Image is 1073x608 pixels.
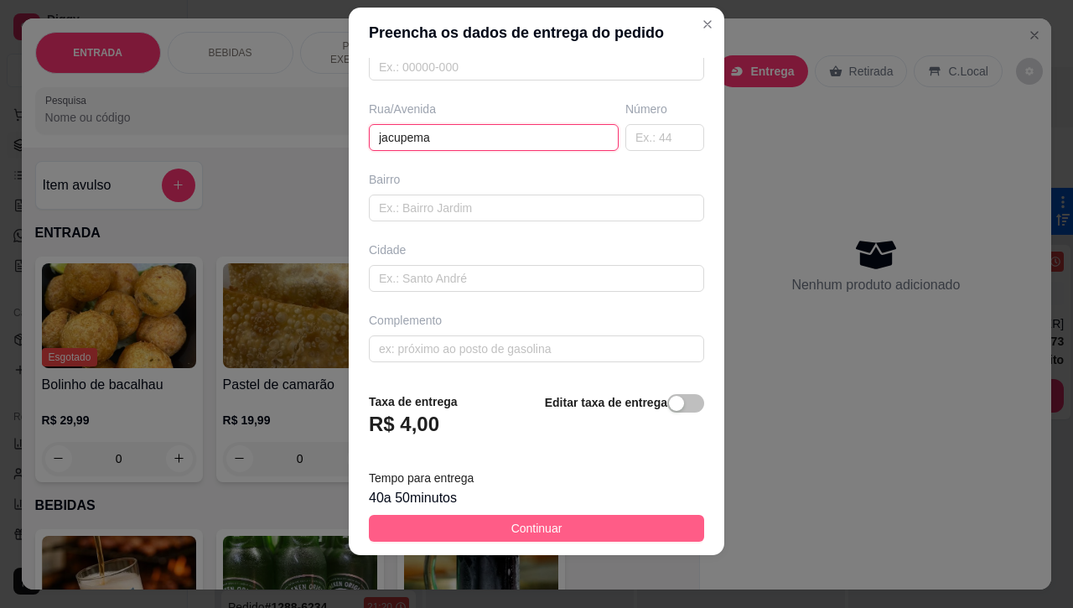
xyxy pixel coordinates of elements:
[369,171,704,188] div: Bairro
[369,54,704,81] input: Ex.: 00000-000
[369,335,704,362] input: ex: próximo ao posto de gasolina
[369,195,704,221] input: Ex.: Bairro Jardim
[369,395,458,408] strong: Taxa de entrega
[625,101,704,117] div: Número
[369,124,619,151] input: Ex.: Rua Oscar Freire
[349,8,724,58] header: Preencha os dados de entrega do pedido
[369,488,704,508] div: 40 a 50 minutos
[511,519,562,538] span: Continuar
[545,396,667,409] strong: Editar taxa de entrega
[369,101,619,117] div: Rua/Avenida
[694,11,721,38] button: Close
[369,242,704,258] div: Cidade
[369,471,474,485] span: Tempo para entrega
[369,411,439,438] h3: R$ 4,00
[369,265,704,292] input: Ex.: Santo André
[369,312,704,329] div: Complemento
[625,124,704,151] input: Ex.: 44
[369,515,704,542] button: Continuar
